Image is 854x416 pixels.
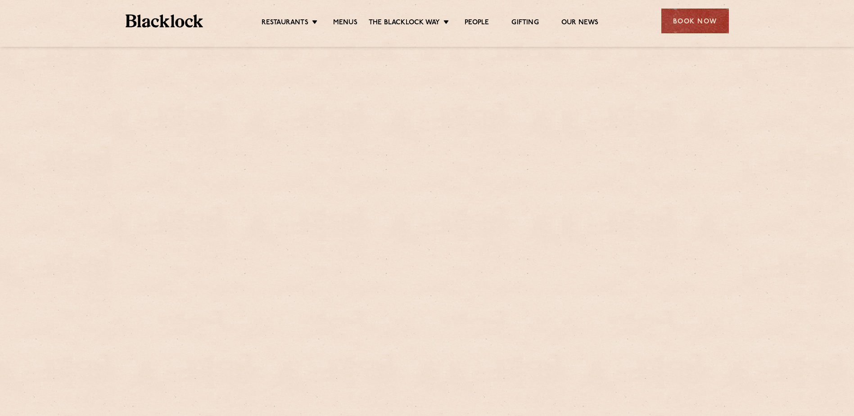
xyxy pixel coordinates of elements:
a: Restaurants [262,18,308,28]
a: People [465,18,489,28]
a: Menus [333,18,357,28]
a: Our News [561,18,599,28]
a: The Blacklock Way [369,18,440,28]
img: BL_Textured_Logo-footer-cropped.svg [126,14,203,27]
a: Gifting [511,18,538,28]
div: Book Now [661,9,729,33]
